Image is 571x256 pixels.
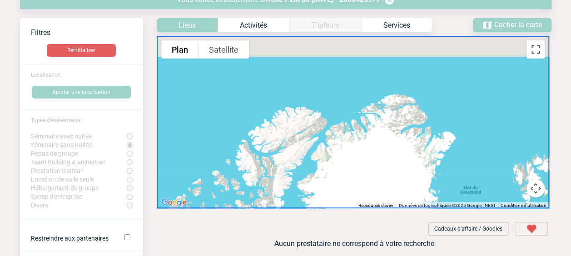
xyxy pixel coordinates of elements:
[32,86,131,98] button: Ajouter une localisation
[526,40,545,59] button: Passer en plein écran
[31,158,127,166] label: Team Building & animation
[31,150,127,157] label: Repas de groupe
[124,234,130,240] input: Ne filtrer que sur les établissements ayant un partenariat avec IME
[31,167,127,174] label: Prestation traiteur
[425,222,512,236] div: Filtrer sur Cadeaux d'affaire / Goodies
[512,222,551,236] div: Filtré selon vos favoris
[31,193,127,200] label: Soirée d'entreprise
[501,203,546,208] a: Conditions d'utilisation
[218,18,289,32] div: Activités
[47,44,116,57] button: Réinitialiser
[399,203,495,208] span: Données cartographiques ©2025 Google, INEGI
[31,184,127,192] label: Hébergement de groupe
[157,18,218,32] div: Lieux
[31,72,61,78] span: Localisation
[526,179,545,197] button: Commandes de la caméra de la carte
[361,18,432,32] div: Services
[31,28,143,37] p: Filtres
[158,239,551,248] p: Aucun prestataire ne correspond à votre recherche
[31,176,127,183] label: Location de salle seule
[161,40,199,59] button: Afficher un plan de ville
[494,20,542,29] span: Cacher la carte
[428,222,508,236] div: Cadeaux d'affaire / Goodies
[31,133,127,140] label: Séminaire avec nuitée
[31,141,127,148] label: Séminaire sans nuitée
[20,44,143,57] a: Réinitialiser
[199,40,249,59] button: Afficher les images satellite
[31,202,127,209] label: Divers
[527,224,536,233] img: Favoris.png
[159,197,189,208] img: Google
[289,18,361,32] div: Catégorie non disponible pour le type d’Événement sélectionné
[358,202,393,209] button: Raccourcis clavier
[31,235,112,242] label: Ne filtrer que sur les établissements ayant un partenariat avec IME
[159,197,189,208] a: Ouvrir cette zone dans Google Maps (dans une nouvelle fenêtre)
[31,117,83,123] span: Types d'évènements :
